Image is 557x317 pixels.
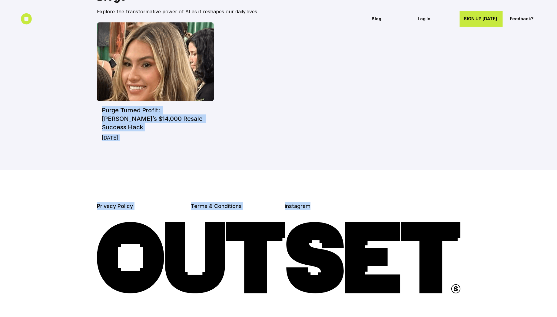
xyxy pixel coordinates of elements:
p: [DATE] [102,134,209,141]
a: Feedback? [506,11,549,27]
p: Log In [418,16,452,21]
p: Feedback? [510,16,544,21]
p: SIGN UP [DATE] [464,16,498,21]
p: Blog [372,16,406,21]
a: Privacy Policy [97,203,133,209]
a: Purge Turned Profit: [PERSON_NAME]’s $14,000 Resale Success Hack[DATE] [97,22,214,146]
h6: Purge Turned Profit: [PERSON_NAME]’s $14,000 Resale Success Hack [102,106,209,131]
a: Terms & Conditions [191,203,242,209]
a: Blog [367,11,410,27]
a: Log In [413,11,456,27]
a: SIGN UP [DATE] [459,11,502,27]
a: instagram [285,203,310,209]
